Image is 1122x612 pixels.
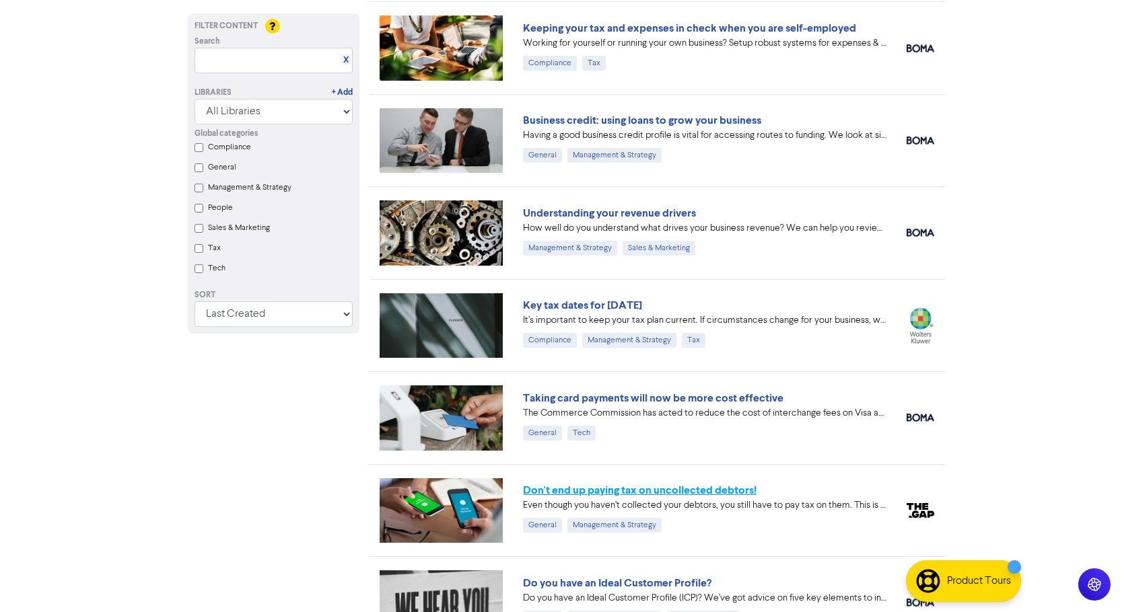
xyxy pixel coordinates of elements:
[907,414,934,422] img: boma
[195,20,353,32] div: Filter Content
[195,289,353,301] div: Sort
[682,333,705,348] div: Tax
[208,222,270,234] label: Sales & Marketing
[523,299,642,312] a: Key tax dates for [DATE]
[907,307,934,343] img: wolters_kluwer
[523,484,757,497] a: Don't end up paying tax on uncollected debtors!
[195,87,232,99] div: Libraries
[523,333,577,348] div: Compliance
[907,229,934,237] img: boma_accounting
[523,221,886,235] div: How well do you understand what drives your business revenue? We can help you review your numbers...
[523,406,886,420] div: The Commerce Commission has acted to reduce the cost of interchange fees on Visa and Mastercard p...
[523,22,856,35] a: Keeping your tax and expenses in check when you are self-employed
[195,36,220,48] span: Search
[567,518,662,533] div: Management & Strategy
[907,137,934,145] img: boma
[523,576,711,590] a: Do you have an Ideal Customer Profile?
[208,161,236,174] label: General
[523,206,696,220] a: Understanding your revenue drivers
[582,56,606,71] div: Tax
[208,141,251,153] label: Compliance
[907,503,934,518] img: thegap
[623,241,695,256] div: Sales & Marketing
[208,202,233,214] label: People
[208,242,221,254] label: Tax
[523,56,577,71] div: Compliance
[332,87,353,99] a: + Add
[523,241,617,256] div: Management & Strategy
[523,498,886,512] div: Even though you haven’t collected your debtors, you still have to pay tax on them. This is becaus...
[195,128,353,140] div: Global categories
[567,426,596,441] div: Tech
[523,148,562,163] div: General
[523,518,562,533] div: General
[523,591,886,605] div: Do you have an Ideal Customer Profile (ICP)? We’ve got advice on five key elements to include in ...
[1055,547,1122,612] iframe: Chat Widget
[567,148,662,163] div: Management & Strategy
[907,599,934,607] img: boma
[523,391,783,405] a: Taking card payments will now be more cost effective
[523,128,886,143] div: Having a good business credit profile is vital for accessing routes to funding. We look at six di...
[523,36,886,50] div: Working for yourself or running your own business? Setup robust systems for expenses & tax requir...
[343,55,349,65] a: X
[582,333,676,348] div: Management & Strategy
[208,262,225,274] label: Tech
[208,182,291,194] label: Management & Strategy
[523,114,761,127] a: Business credit: using loans to grow your business
[523,426,562,441] div: General
[907,44,934,52] img: boma_accounting
[523,313,886,328] div: It’s important to keep your tax plan current. If circumstances change for your business, we need ...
